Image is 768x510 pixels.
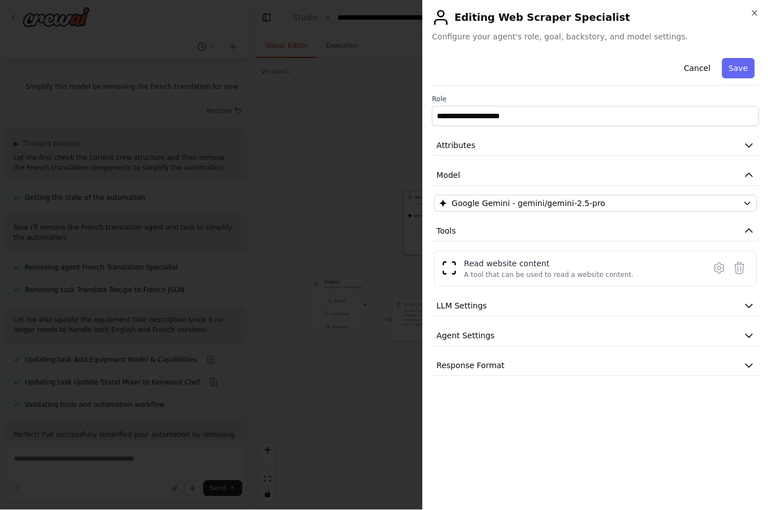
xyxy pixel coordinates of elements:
[432,136,759,156] button: Attributes
[432,221,759,242] button: Tools
[434,195,757,212] button: Google Gemini - gemini/gemini-2.5-pro
[436,330,494,342] span: Agent Settings
[432,326,759,347] button: Agent Settings
[729,258,749,279] button: Delete tool
[709,258,729,279] button: Configure tool
[722,59,755,79] button: Save
[432,296,759,317] button: LLM Settings
[441,261,457,276] img: ScrapeWebsiteTool
[464,271,634,280] div: A tool that can be used to read a website content.
[432,32,759,43] span: Configure your agent's role, goal, backstory, and model settings.
[436,170,460,181] span: Model
[464,258,634,270] div: Read website content
[436,140,475,151] span: Attributes
[432,165,759,186] button: Model
[451,198,605,209] span: Google Gemini - gemini/gemini-2.5-pro
[436,301,487,312] span: LLM Settings
[432,9,759,27] h2: Editing Web Scraper Specialist
[432,356,759,377] button: Response Format
[677,59,717,79] button: Cancel
[432,95,759,104] label: Role
[436,226,456,237] span: Tools
[436,360,504,372] span: Response Format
